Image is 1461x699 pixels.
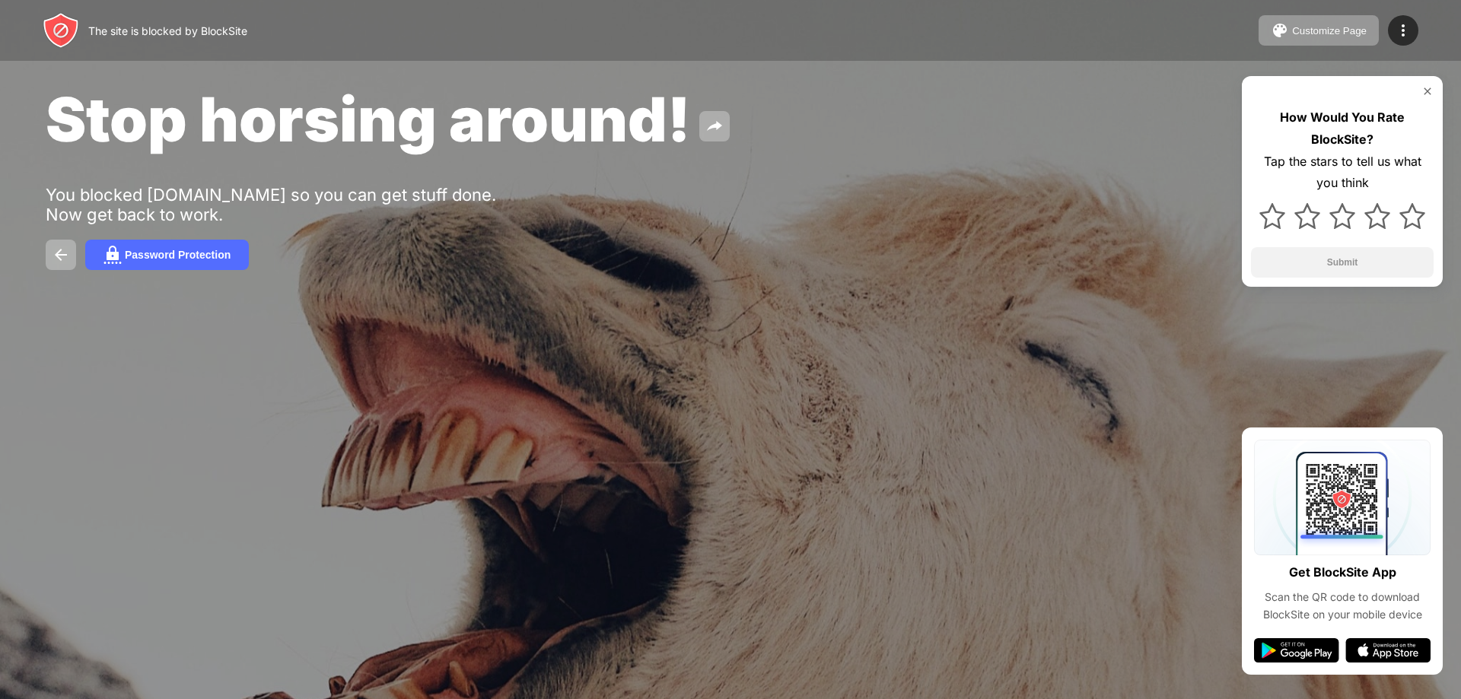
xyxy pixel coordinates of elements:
[1251,247,1434,278] button: Submit
[1254,589,1431,623] div: Scan the QR code to download BlockSite on your mobile device
[1254,638,1339,662] img: google-play.svg
[1292,25,1367,37] div: Customize Page
[1259,203,1285,229] img: star.svg
[1259,15,1379,46] button: Customize Page
[1345,638,1431,662] img: app-store.svg
[1271,21,1289,40] img: pallet.svg
[1329,203,1355,229] img: star.svg
[1364,203,1390,229] img: star.svg
[1421,85,1434,97] img: rate-us-close.svg
[103,246,122,264] img: password.svg
[125,249,231,261] div: Password Protection
[1251,151,1434,195] div: Tap the stars to tell us what you think
[705,117,724,135] img: share.svg
[1251,106,1434,151] div: How Would You Rate BlockSite?
[43,12,79,49] img: header-logo.svg
[46,82,690,156] span: Stop horsing around!
[1294,203,1320,229] img: star.svg
[52,246,70,264] img: back.svg
[1394,21,1412,40] img: menu-icon.svg
[1399,203,1425,229] img: star.svg
[85,240,249,270] button: Password Protection
[88,24,247,37] div: The site is blocked by BlockSite
[1289,561,1396,583] div: Get BlockSite App
[1254,440,1431,555] img: qrcode.svg
[46,185,516,224] div: You blocked [DOMAIN_NAME] so you can get stuff done. Now get back to work.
